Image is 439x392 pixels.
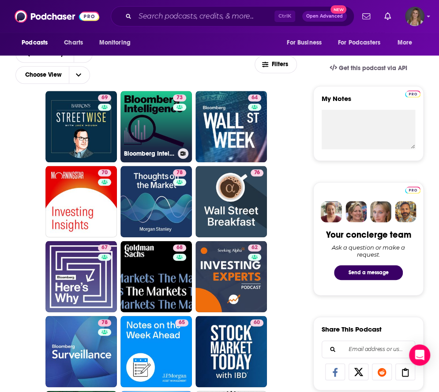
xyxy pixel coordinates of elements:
span: 76 [254,168,260,177]
a: 60 [195,316,267,387]
div: Search followers [322,340,415,358]
span: 60 [254,318,260,327]
span: Charts [64,37,83,49]
a: Share on Reddit [372,363,392,380]
button: open menu [16,51,74,57]
span: Logged in as hhughes [405,7,424,26]
span: Monitoring [99,37,130,49]
a: Share on Facebook [325,363,345,380]
a: 76 [195,166,267,237]
span: Ctrl K [274,11,295,22]
a: 68 [120,241,192,312]
a: 67 [45,241,117,312]
a: 64 [248,94,261,101]
span: Relevancy [34,51,67,57]
span: Open Advanced [306,14,343,19]
span: For Podcasters [338,37,380,49]
a: Show notifications dropdown [359,9,374,24]
button: open menu [93,34,142,51]
img: User Profile [405,7,424,26]
a: 67 [98,244,111,251]
label: My Notes [322,94,415,110]
span: 67 [101,243,108,252]
a: 69 [98,94,111,101]
a: 62 [195,241,267,312]
a: Pro website [405,89,420,97]
h3: Share This Podcast [322,325,382,333]
a: 64 [195,91,267,162]
div: Your concierge team [326,229,411,240]
span: 65 [179,318,185,327]
span: 69 [101,93,108,102]
button: Open AdvancedNew [302,11,347,22]
span: 68 [176,243,183,252]
a: 78 [98,319,111,326]
h3: Bloomberg Intelligence [124,150,174,157]
button: Send a message [334,265,403,280]
a: 70 [98,169,111,176]
div: Open Intercom Messenger [409,344,430,366]
span: For Business [287,37,322,49]
span: 78 [101,318,108,327]
button: open menu [332,34,393,51]
a: 68 [173,244,186,251]
a: Get this podcast via API [323,57,414,79]
span: Get this podcast via API [339,64,407,72]
span: Filters [272,61,289,67]
a: 69 [45,91,117,162]
span: 64 [251,93,258,102]
img: Podchaser Pro [405,187,420,194]
span: 70 [101,168,108,177]
img: Podchaser Pro [405,90,420,97]
span: 62 [251,243,258,252]
a: Charts [58,34,88,51]
h2: Choose View [15,66,96,84]
a: 78 [120,166,192,237]
a: Show notifications dropdown [381,9,394,24]
span: More [398,37,413,49]
a: 73 [173,94,186,101]
a: Share on X/Twitter [349,363,368,380]
span: Podcasts [22,37,48,49]
img: Jules Profile [370,201,391,222]
span: Choose View [18,67,69,82]
a: 62 [248,244,261,251]
input: Email address or username... [329,341,408,358]
a: 78 [173,169,186,176]
input: Search podcasts, credits, & more... [135,9,274,23]
button: open menu [281,34,333,51]
img: Barbara Profile [345,201,367,222]
span: 73 [176,93,183,102]
a: 78 [45,316,117,387]
img: Sydney Profile [321,201,342,222]
a: 60 [250,319,263,326]
span: New [330,5,346,14]
button: open menu [391,34,424,51]
a: 70 [45,166,117,237]
img: Jon Profile [395,201,416,222]
button: Filters [255,56,297,73]
button: Show profile menu [405,7,424,26]
a: Copy Link [395,363,415,380]
span: 78 [176,168,183,177]
a: 76 [251,169,263,176]
a: 65 [175,319,188,326]
button: Choose View [15,66,90,84]
button: open menu [15,34,59,51]
a: 65 [120,316,192,387]
div: Search podcasts, credits, & more... [111,6,354,26]
a: 73Bloomberg Intelligence [120,91,192,162]
img: Podchaser - Follow, Share and Rate Podcasts [15,8,99,25]
div: Ask a question or make a request. [322,244,415,258]
a: Pro website [405,185,420,194]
